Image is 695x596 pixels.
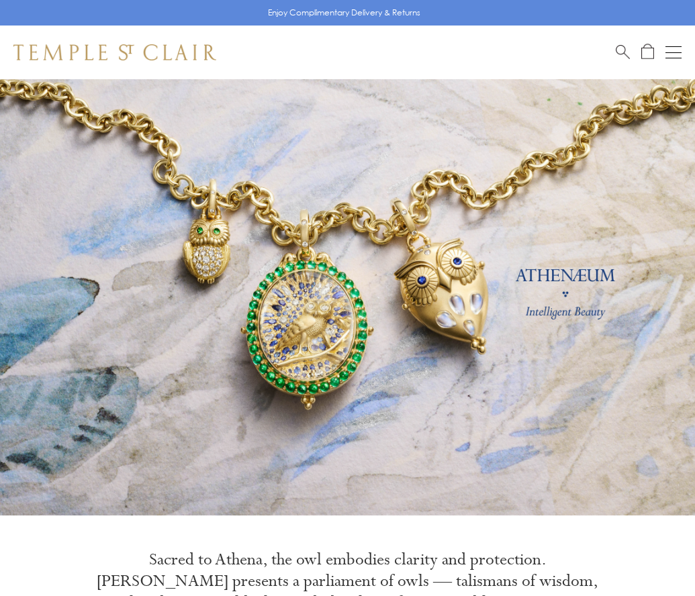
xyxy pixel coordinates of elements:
a: Search [616,44,630,60]
a: Open Shopping Bag [641,44,654,60]
img: Temple St. Clair [13,44,216,60]
button: Open navigation [665,44,682,60]
p: Enjoy Complimentary Delivery & Returns [268,6,420,19]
